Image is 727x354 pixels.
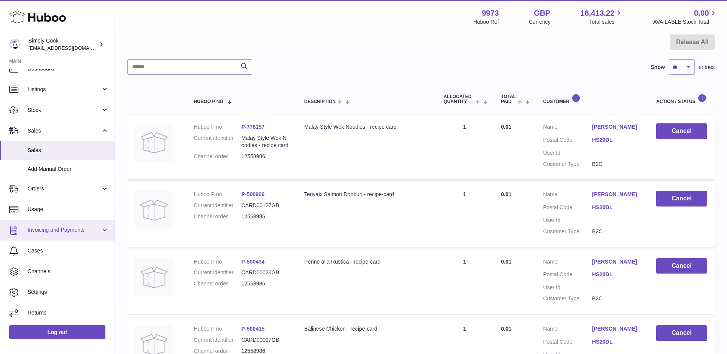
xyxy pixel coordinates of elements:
span: Channels [28,268,109,275]
button: Cancel [656,325,707,341]
div: Balinese Chicken - recipe-card [304,325,428,333]
td: 1 [436,183,493,247]
div: Malay Style Wok Noodles - recipe card [304,123,428,131]
dt: Current identifier [194,336,241,344]
img: no-photo.jpg [135,258,173,297]
dt: Huboo P no [194,325,241,333]
span: AVAILABLE Stock Total [653,18,718,26]
a: P-500434 [241,259,265,265]
dt: Postal Code [543,338,592,347]
dt: Name [543,123,592,133]
span: entries [699,64,715,71]
div: Penne alla Rustica - recipe-card [304,258,428,265]
dt: Customer Type [543,228,592,235]
span: Usage [28,206,109,213]
dt: Channel order [194,153,241,160]
dd: Malay Style Wok Noodles - recipe card [241,134,289,149]
a: HS20DL [592,136,641,144]
span: 0.01 [501,191,511,197]
button: Cancel [656,258,707,274]
dd: 12558986 [241,280,289,287]
span: Cases [28,247,109,254]
span: Sales [28,127,101,134]
a: [PERSON_NAME] [592,123,641,131]
dd: 12558986 [241,153,289,160]
span: Stock [28,107,101,114]
dt: Name [543,325,592,334]
dd: CARD00007GB [241,336,289,344]
span: Listings [28,86,101,93]
span: Settings [28,288,109,296]
span: Orders [28,185,101,192]
div: Customer [543,94,641,104]
button: Cancel [656,123,707,139]
img: no-photo.jpg [135,191,173,229]
span: 0.01 [501,326,511,332]
span: 16,413.22 [580,8,614,18]
dd: 12558986 [241,213,289,220]
dt: Current identifier [194,202,241,209]
a: 16,413.22 Total sales [580,8,623,26]
span: ALLOCATED Quantity [443,94,473,104]
img: no-photo.jpg [135,123,173,162]
a: HS20DL [592,204,641,211]
div: Currency [529,18,551,26]
td: 1 [436,116,493,179]
dt: Postal Code [543,136,592,146]
strong: GBP [534,8,550,18]
dt: User Id [543,284,592,291]
span: 0.00 [694,8,709,18]
span: Returns [28,309,109,316]
dd: B2C [592,161,641,168]
dt: Huboo P no [194,191,241,198]
div: Huboo Ref [473,18,499,26]
td: 1 [436,251,493,314]
a: HS20DL [592,271,641,278]
dt: User Id [543,217,592,224]
div: Teriyaki Salmon Donburi - recipe-card [304,191,428,198]
a: P-500415 [241,326,265,332]
span: 0.01 [501,259,511,265]
dt: Customer Type [543,295,592,302]
span: Invoicing and Payments [28,226,101,234]
dt: Current identifier [194,269,241,276]
a: P-500906 [241,191,265,197]
span: [EMAIL_ADDRESS][DOMAIN_NAME] [28,45,113,51]
div: Action / Status [656,94,707,104]
a: [PERSON_NAME] [592,325,641,333]
dt: User Id [543,149,592,157]
a: 0.00 AVAILABLE Stock Total [653,8,718,26]
strong: 9973 [482,8,499,18]
span: 0.01 [501,124,511,130]
a: [PERSON_NAME] [592,191,641,198]
dd: CARD00026GB [241,269,289,276]
span: Add Manual Order [28,166,109,173]
dt: Name [543,258,592,267]
dt: Customer Type [543,161,592,168]
img: internalAdmin-9973@internal.huboo.com [9,39,21,50]
dt: Name [543,191,592,200]
span: Total paid [501,94,516,104]
div: Simply Cook [28,37,97,52]
dd: B2C [592,295,641,302]
label: Show [651,64,665,71]
a: HS20DL [592,338,641,346]
dt: Current identifier [194,134,241,149]
dd: CARD00127GB [241,202,289,209]
span: Description [304,99,336,104]
a: Log out [9,325,105,339]
dt: Huboo P no [194,123,241,131]
span: Total sales [589,18,623,26]
dt: Postal Code [543,271,592,280]
span: Sales [28,147,109,154]
dt: Huboo P no [194,258,241,265]
dt: Postal Code [543,204,592,213]
dt: Channel order [194,280,241,287]
span: Huboo P no [194,99,223,104]
a: [PERSON_NAME] [592,258,641,265]
a: P-778157 [241,124,265,130]
dt: Channel order [194,213,241,220]
dd: B2C [592,228,641,235]
button: Cancel [656,191,707,206]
